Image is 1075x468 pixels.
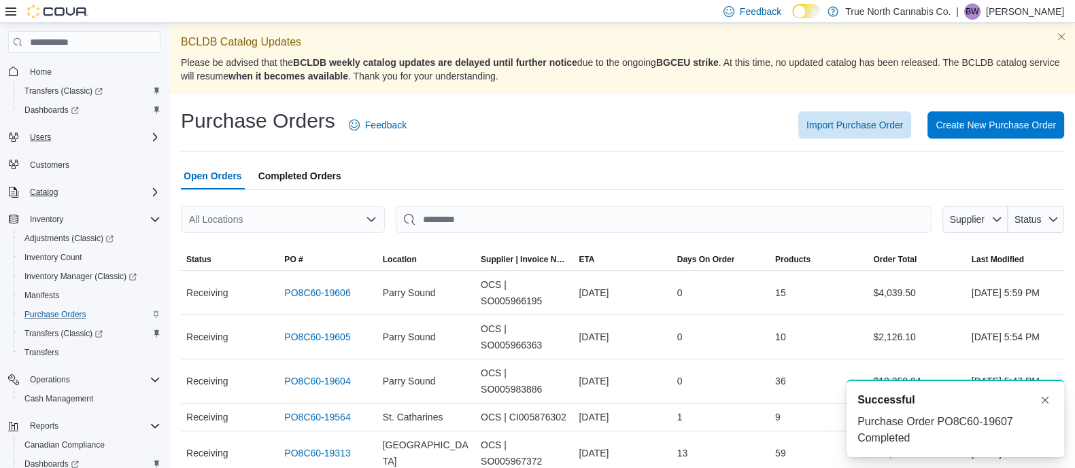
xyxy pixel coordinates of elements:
div: $12,350.04 [868,367,966,395]
span: St. Catharines [383,409,443,425]
span: Home [30,67,52,77]
span: Import Purchase Order [806,118,903,132]
strong: BGCEU strike [656,57,719,68]
div: [DATE] 5:59 PM [966,279,1064,306]
div: [DATE] 5:54 PM [966,323,1064,350]
span: Status [1014,214,1042,225]
span: Users [24,129,160,145]
span: ETA [579,254,594,265]
span: Inventory Manager (Classic) [19,268,160,285]
span: Home [24,62,160,79]
button: Home [3,61,166,81]
button: Catalog [24,184,63,200]
a: PO8C60-19313 [284,445,350,461]
span: Completed Orders [258,162,341,190]
a: Transfers (Classic) [14,82,166,101]
span: Operations [30,374,70,385]
button: Reports [24,418,64,434]
span: Purchase Orders [24,309,86,320]
div: OCS | SO005983886 [475,359,573,403]
a: Home [24,64,57,80]
p: True North Cannabis Co. [845,3,951,20]
span: 13 [677,445,688,461]
div: [DATE] [573,279,671,306]
a: PO8C60-19564 [284,409,350,425]
div: $2,126.10 [868,323,966,350]
button: Canadian Compliance [14,435,166,454]
span: 15 [775,285,786,301]
span: Open Orders [184,162,242,190]
strong: BCLDB weekly catalog updates are delayed until further notice [293,57,577,68]
a: Transfers (Classic) [19,325,108,342]
span: Supplier [950,214,985,225]
button: Supplier | Invoice Number [475,249,573,270]
span: Products [775,254,810,265]
button: PO # [279,249,377,270]
span: Receiving [186,373,228,389]
span: 36 [775,373,786,389]
input: This is a search bar. After typing your query, hit enter to filter the results lower in the page. [396,206,932,233]
button: Manifests [14,286,166,305]
div: OCS | SO005966195 [475,271,573,314]
div: [DATE] [573,367,671,395]
span: 59 [775,445,786,461]
span: Inventory Count [19,249,160,266]
div: $4,039.50 [868,279,966,306]
span: 1 [677,409,683,425]
div: [DATE] 5:47 PM [966,367,1064,395]
button: Open list of options [366,214,377,225]
span: Days On Order [677,254,735,265]
button: Import Purchase Order [798,111,911,139]
button: Status [1008,206,1064,233]
button: Operations [3,370,166,389]
span: Feedback [365,118,407,132]
span: Supplier | Invoice Number [481,254,568,265]
span: Transfers [19,344,160,361]
span: Successful [857,392,915,408]
div: Location [383,254,417,265]
span: Parry Sound [383,329,436,345]
span: Reports [30,420,58,431]
a: Dashboards [19,102,84,118]
span: Transfers (Classic) [24,86,103,96]
button: Products [770,249,868,270]
span: Receiving [186,285,228,301]
div: [DATE] [573,323,671,350]
div: Blaze Willett [964,3,980,20]
span: Status [186,254,211,265]
span: Manifests [19,287,160,304]
span: 10 [775,329,786,345]
a: Inventory Manager (Classic) [19,268,142,285]
img: Cova [27,5,88,18]
button: Inventory [24,211,69,228]
span: Dark Mode [792,18,793,19]
button: Dismiss toast [1037,392,1053,408]
a: Canadian Compliance [19,437,110,453]
a: Transfers [19,344,64,361]
span: Catalog [30,187,58,198]
span: PO # [284,254,303,265]
span: Last Modified [972,254,1024,265]
span: Customers [24,156,160,173]
span: Adjustments (Classic) [19,230,160,247]
button: Days On Order [672,249,770,270]
span: Operations [24,372,160,388]
button: Operations [24,372,75,388]
span: Transfers (Classic) [24,328,103,339]
strong: when it becomes available [228,71,348,82]
span: Transfers (Classic) [19,83,160,99]
span: Cash Management [24,393,93,404]
button: Last Modified [966,249,1064,270]
span: Canadian Compliance [19,437,160,453]
div: OCS | SO005966363 [475,315,573,359]
button: Inventory [3,210,166,229]
span: Feedback [740,5,781,18]
span: Catalog [24,184,160,200]
a: Adjustments (Classic) [14,229,166,248]
a: Adjustments (Classic) [19,230,119,247]
span: Manifests [24,290,59,301]
button: Customers [3,155,166,175]
input: Dark Mode [792,4,821,18]
span: Transfers (Classic) [19,325,160,342]
span: Parry Sound [383,373,436,389]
